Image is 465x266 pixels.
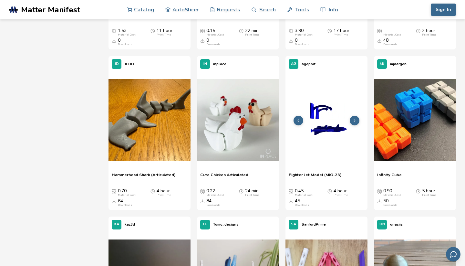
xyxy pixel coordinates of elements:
div: Material Cost [295,194,312,197]
span: Downloads [200,198,205,204]
span: SA [291,222,296,227]
div: 48 [383,38,398,46]
span: Downloads [112,198,116,204]
p: inplace [213,61,226,68]
div: 84 [206,198,221,207]
span: Matter Manifest [21,5,80,14]
p: onasiis [390,221,403,228]
div: 24 min [245,188,259,197]
span: Average Cost [289,28,293,33]
a: Hammerhead Shark (Articulated) [112,172,176,182]
span: Average Cost [112,188,116,194]
span: Average Cost [200,28,205,33]
span: Downloads [377,38,382,43]
div: 4 hour [157,188,171,197]
span: TO [202,222,208,227]
p: JD3D [125,61,134,68]
div: 2 hour [422,28,436,37]
span: Average Cost [289,188,293,194]
div: Downloads [206,43,221,46]
div: Downloads [206,204,221,207]
span: Downloads [200,38,205,43]
span: Average Print Time [416,188,420,194]
div: Downloads [118,204,132,207]
span: Downloads [112,38,116,43]
span: KA [114,222,119,227]
div: Print Time [245,33,259,37]
div: 0.15 [206,28,224,37]
div: 11 hour [157,28,172,37]
span: ON [379,222,385,227]
div: 0 [295,38,309,46]
span: Average Cost [377,28,382,33]
div: Downloads [383,43,398,46]
span: Downloads [289,38,293,43]
p: kaz3d [125,221,135,228]
div: Material Cost [383,33,401,37]
p: SanfordPrime [302,221,326,228]
div: Print Time [157,194,171,197]
span: Average Print Time [150,188,155,194]
div: 17 hour [334,28,349,37]
div: Print Time [245,194,259,197]
div: 4 hour [334,188,348,197]
div: Print Time [422,33,436,37]
div: Print Time [334,194,348,197]
p: Tomo_designs [213,221,238,228]
button: Send feedback via email [446,247,460,261]
a: Fighter Jet Model (MiG-23) [289,172,342,182]
div: 45 [295,198,309,207]
div: Material Cost [118,194,135,197]
span: IN [203,62,207,66]
div: Material Cost [295,33,312,37]
span: Average Cost [112,28,116,33]
a: Cute Chicken Articulated [200,172,248,182]
span: — [383,28,388,33]
div: Print Time [422,194,436,197]
div: 50 [383,198,398,207]
span: Average Print Time [327,188,332,194]
div: 1.53 [118,28,135,37]
div: 0.90 [383,188,401,197]
div: Material Cost [383,194,401,197]
div: Print Time [334,33,348,37]
div: 22 min [245,28,259,37]
div: Print Time [157,33,171,37]
p: mjdargen [390,61,407,68]
span: MJ [380,62,384,66]
a: Infinity Cube [377,172,402,182]
span: Downloads [289,198,293,204]
p: agepbiz [302,61,315,68]
span: Average Cost [200,188,205,194]
div: Downloads [295,204,309,207]
span: Average Print Time [239,188,243,194]
span: Average Cost [377,188,382,194]
div: 0.70 [118,188,135,197]
div: 0.22 [206,188,224,197]
div: 0 [118,38,132,46]
span: Average Print Time [150,28,155,33]
div: Downloads [118,43,132,46]
span: Average Print Time [327,28,332,33]
span: Average Print Time [416,28,420,33]
div: Material Cost [206,194,224,197]
div: 64 [118,198,132,207]
span: AG [291,62,296,66]
div: Downloads [295,43,309,46]
div: 5 hour [422,188,436,197]
div: Downloads [383,204,398,207]
span: Average Print Time [239,28,243,33]
div: 3.90 [295,28,312,37]
div: Material Cost [206,33,224,37]
span: Downloads [377,198,382,204]
button: Sign In [431,4,456,16]
span: JD [115,62,119,66]
div: Material Cost [118,33,135,37]
div: 0.45 [295,188,312,197]
div: 0 [206,38,221,46]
